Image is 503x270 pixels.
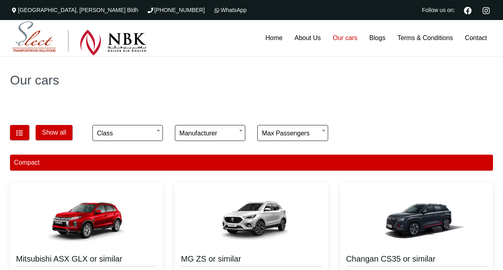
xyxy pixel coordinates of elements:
img: Select Rent a Car [12,21,146,56]
span: Manufacturer [175,125,245,141]
img: Changan CS35 or similar [369,189,465,249]
a: Facebook [461,6,475,14]
div: Compact [10,155,493,171]
span: Class [97,125,158,141]
h1: Our cars [10,74,493,87]
a: MG ZS or similar [181,254,322,266]
img: Mitsubishi ASX GLX or similar [38,189,134,249]
a: Terms & Conditions [391,20,459,56]
a: Instagram [479,6,493,14]
a: WhatsApp [213,7,247,13]
span: Max passengers [262,125,323,141]
a: Contact [459,20,493,56]
button: Show all [36,125,72,140]
span: Class [92,125,163,141]
img: MG ZS or similar [203,189,299,249]
a: Changan CS35 or similar [346,254,487,266]
a: Mitsubishi ASX GLX or similar [16,254,157,266]
a: About Us [289,20,327,56]
a: Blogs [363,20,391,56]
span: Max passengers [257,125,328,141]
a: [PHONE_NUMBER] [146,7,205,13]
a: Home [259,20,289,56]
a: Our cars [327,20,363,56]
span: Manufacturer [179,125,241,141]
